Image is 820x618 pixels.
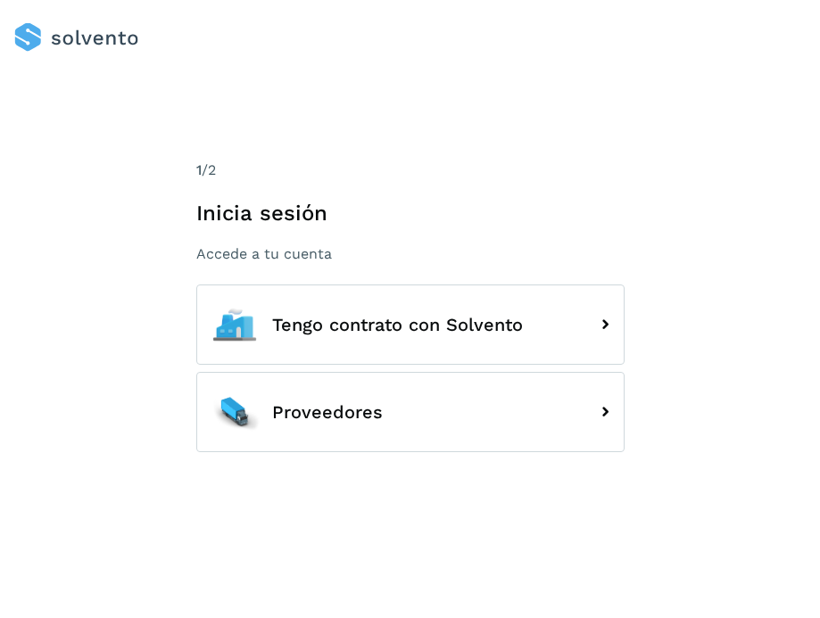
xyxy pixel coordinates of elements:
p: Accede a tu cuenta [196,245,625,262]
button: Proveedores [196,372,625,452]
button: Tengo contrato con Solvento [196,284,625,365]
h1: Inicia sesión [196,201,625,227]
span: Proveedores [272,402,383,422]
span: Tengo contrato con Solvento [272,315,523,334]
div: /2 [196,160,625,181]
span: 1 [196,161,202,178]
